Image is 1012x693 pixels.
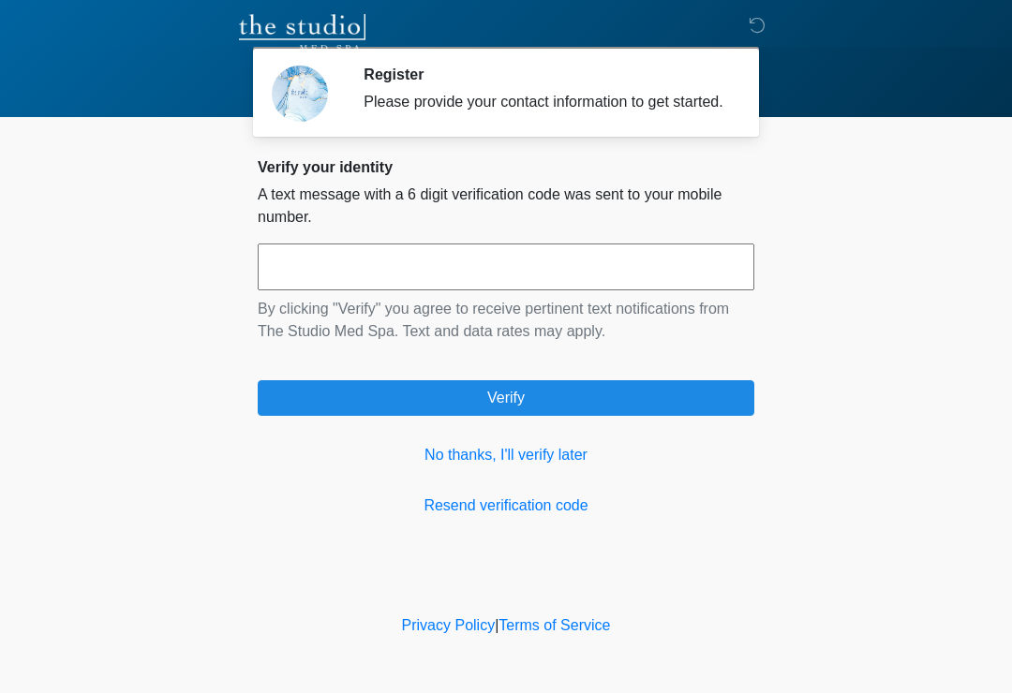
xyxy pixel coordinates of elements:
p: By clicking "Verify" you agree to receive pertinent text notifications from The Studio Med Spa. T... [258,298,754,343]
button: Verify [258,380,754,416]
p: A text message with a 6 digit verification code was sent to your mobile number. [258,184,754,229]
a: Privacy Policy [402,617,496,633]
div: Please provide your contact information to get started. [364,91,726,113]
a: | [495,617,499,633]
img: Agent Avatar [272,66,328,122]
h2: Verify your identity [258,158,754,176]
h2: Register [364,66,726,83]
a: No thanks, I'll verify later [258,444,754,466]
a: Terms of Service [499,617,610,633]
img: The Studio Med Spa Logo [239,14,365,52]
a: Resend verification code [258,494,754,517]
